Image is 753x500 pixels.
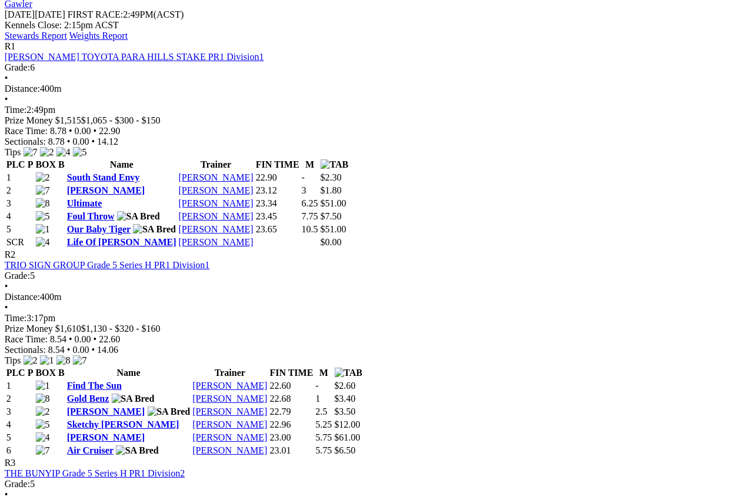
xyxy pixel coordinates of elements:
[179,198,254,208] a: [PERSON_NAME]
[315,367,333,379] th: M
[179,172,254,182] a: [PERSON_NAME]
[6,198,34,209] td: 3
[5,94,8,104] span: •
[5,489,8,499] span: •
[36,419,50,430] img: 5
[6,393,34,405] td: 2
[5,345,46,355] span: Sectionals:
[335,419,361,429] span: $12.00
[255,224,300,235] td: 23.65
[28,159,34,169] span: P
[193,419,268,429] a: [PERSON_NAME]
[5,9,35,19] span: [DATE]
[36,172,50,183] img: 2
[67,237,176,247] a: Life Of [PERSON_NAME]
[56,355,71,366] img: 8
[67,172,140,182] a: South Stand Envy
[321,172,342,182] span: $2.30
[5,20,748,31] div: Kennels Close: 2:15pm ACST
[48,136,65,146] span: 8.78
[5,355,21,365] span: Tips
[335,394,356,404] span: $3.40
[36,368,56,378] span: BOX
[321,224,346,234] span: $51.00
[321,198,346,208] span: $51.00
[302,224,318,234] text: 10.5
[67,406,145,416] a: [PERSON_NAME]
[269,445,314,456] td: 23.01
[67,394,109,404] a: Gold Benz
[28,368,34,378] span: P
[75,126,91,136] span: 0.00
[335,406,356,416] span: $3.50
[5,62,31,72] span: Grade:
[69,31,128,41] a: Weights Report
[178,159,254,171] th: Trainer
[67,211,115,221] a: Foul Throw
[5,260,210,270] a: TRIO SIGN GROUP Grade 5 Series H PR1 Division1
[335,445,356,455] span: $6.50
[68,9,184,19] span: 2:49PM(ACST)
[48,345,65,355] span: 8.54
[97,136,118,146] span: 14.12
[99,334,121,344] span: 22.60
[5,271,31,281] span: Grade:
[301,159,319,171] th: M
[302,198,318,208] text: 6.25
[5,249,16,259] span: R2
[5,479,31,489] span: Grade:
[5,458,16,468] span: R3
[316,445,332,455] text: 5.75
[40,147,54,158] img: 2
[255,159,300,171] th: FIN TIME
[36,432,50,443] img: 4
[5,73,8,83] span: •
[67,224,131,234] a: Our Baby Tiger
[5,136,46,146] span: Sectionals:
[5,468,185,478] a: THE BUNYIP Grade 5 Series H PR1 Division2
[6,368,25,378] span: PLC
[36,224,50,235] img: 1
[316,381,319,391] text: -
[5,9,65,19] span: [DATE]
[75,334,91,344] span: 0.00
[255,172,300,184] td: 22.90
[73,345,89,355] span: 0.00
[5,292,40,302] span: Distance:
[321,211,342,221] span: $7.50
[179,211,254,221] a: [PERSON_NAME]
[68,9,123,19] span: FIRST RACE:
[269,380,314,392] td: 22.60
[5,313,27,323] span: Time:
[269,393,314,405] td: 22.68
[6,432,34,444] td: 5
[36,198,50,209] img: 8
[92,136,95,146] span: •
[335,432,361,442] span: $61.00
[92,345,95,355] span: •
[67,136,71,146] span: •
[133,224,176,235] img: SA Bred
[316,419,332,429] text: 5.25
[255,198,300,209] td: 23.34
[5,115,748,126] div: Prize Money $1,515
[148,406,191,417] img: SA Bred
[36,406,50,417] img: 2
[321,185,342,195] span: $1.80
[5,84,748,94] div: 400m
[193,394,268,404] a: [PERSON_NAME]
[50,126,66,136] span: 8.78
[40,355,54,366] img: 1
[302,211,318,221] text: 7.75
[36,381,50,391] img: 1
[67,198,102,208] a: Ultimate
[50,334,66,344] span: 8.54
[81,115,161,125] span: $1,065 - $300 - $150
[6,159,25,169] span: PLC
[321,237,342,247] span: $0.00
[5,479,748,489] div: 5
[73,147,87,158] img: 5
[6,224,34,235] td: 5
[269,367,314,379] th: FIN TIME
[5,105,748,115] div: 2:49pm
